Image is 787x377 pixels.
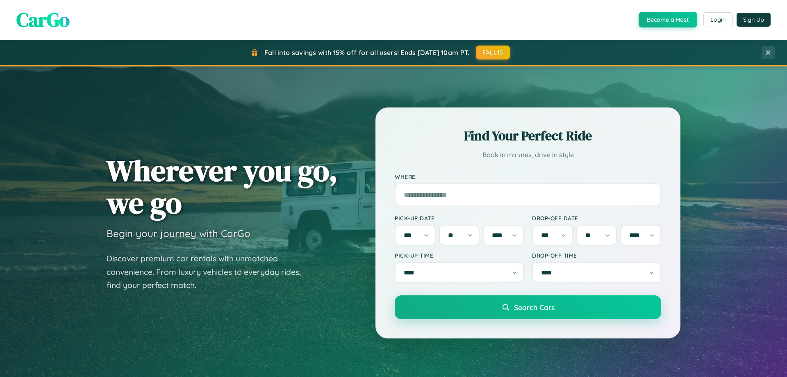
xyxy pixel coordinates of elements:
label: Drop-off Time [532,252,661,259]
label: Drop-off Date [532,215,661,222]
label: Where [395,173,661,180]
button: FALL15 [476,46,510,59]
button: Become a Host [639,12,697,27]
p: Book in minutes, drive in style [395,149,661,161]
span: Fall into savings with 15% off for all users! Ends [DATE] 10am PT. [264,48,470,57]
button: Search Cars [395,295,661,319]
h1: Wherever you go, we go [107,154,338,219]
h2: Find Your Perfect Ride [395,127,661,145]
button: Login [703,12,732,27]
p: Discover premium car rentals with unmatched convenience. From luxury vehicles to everyday rides, ... [107,252,312,292]
button: Sign Up [737,13,771,27]
label: Pick-up Time [395,252,524,259]
span: CarGo [16,6,70,33]
h3: Begin your journey with CarGo [107,227,250,240]
span: Search Cars [514,303,555,312]
label: Pick-up Date [395,215,524,222]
